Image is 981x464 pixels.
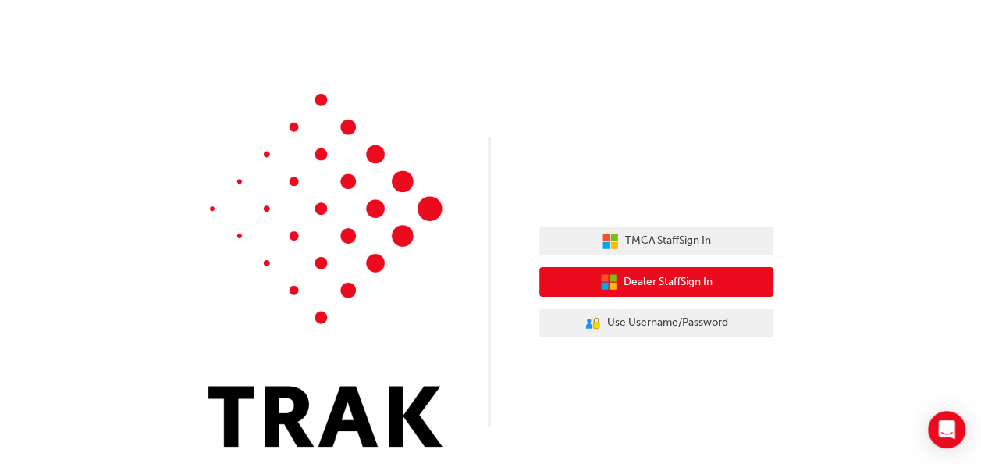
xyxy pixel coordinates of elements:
button: Dealer StaffSign In [539,267,773,297]
span: Use Username/Password [607,314,728,332]
span: TMCA Staff Sign In [625,232,711,250]
div: Open Intercom Messenger [928,411,965,448]
span: Dealer Staff Sign In [624,273,713,291]
button: TMCA StaffSign In [539,227,773,256]
button: Use Username/Password [539,309,773,338]
img: Trak [208,94,443,447]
